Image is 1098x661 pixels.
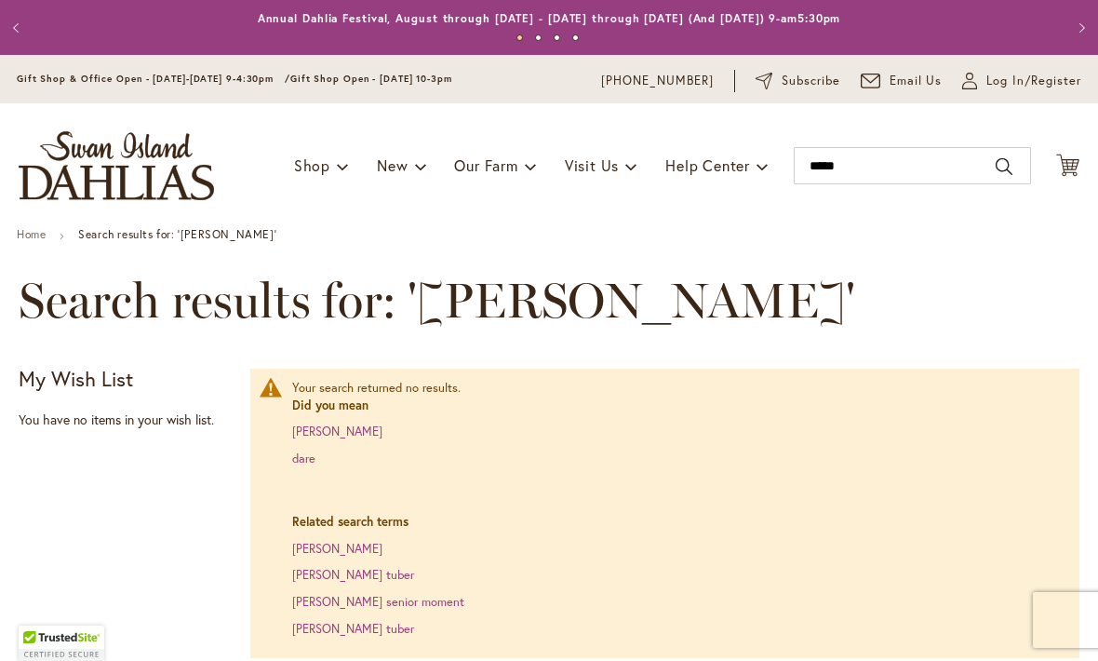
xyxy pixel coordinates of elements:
button: Next [1061,9,1098,47]
a: Subscribe [756,72,840,90]
a: Annual Dahlia Festival, August through [DATE] - [DATE] through [DATE] (And [DATE]) 9-am5:30pm [258,11,841,25]
span: Email Us [890,72,943,90]
div: You have no items in your wish list. [19,411,240,429]
span: Log In/Register [986,72,1081,90]
a: [PERSON_NAME] tuber [292,621,414,637]
strong: Search results for: '[PERSON_NAME]' [78,227,276,241]
a: dare [292,451,315,466]
span: Gift Shop Open - [DATE] 10-3pm [290,73,452,85]
span: Shop [294,155,330,175]
span: Our Farm [454,155,517,175]
a: store logo [19,131,214,200]
span: Gift Shop & Office Open - [DATE]-[DATE] 9-4:30pm / [17,73,290,85]
div: Your search returned no results. [292,380,1061,638]
dt: Related search terms [292,514,1061,532]
a: [PERSON_NAME] senior moment [292,594,464,610]
button: 1 of 4 [516,34,523,41]
button: 3 of 4 [554,34,560,41]
dt: Did you mean [292,398,1061,415]
span: New [377,155,408,175]
a: [PERSON_NAME] tuber [292,567,414,583]
a: [PERSON_NAME] [292,541,382,557]
a: [PHONE_NUMBER] [601,72,714,90]
button: 2 of 4 [535,34,542,41]
a: Log In/Register [962,72,1081,90]
a: Email Us [861,72,943,90]
span: Subscribe [782,72,840,90]
strong: My Wish List [19,365,133,392]
a: [PERSON_NAME] [292,424,382,439]
a: Home [17,227,46,241]
span: Search results for: '[PERSON_NAME]' [19,273,855,329]
button: 4 of 4 [572,34,579,41]
iframe: Launch Accessibility Center [14,595,66,647]
span: Visit Us [565,155,619,175]
span: Help Center [665,155,750,175]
